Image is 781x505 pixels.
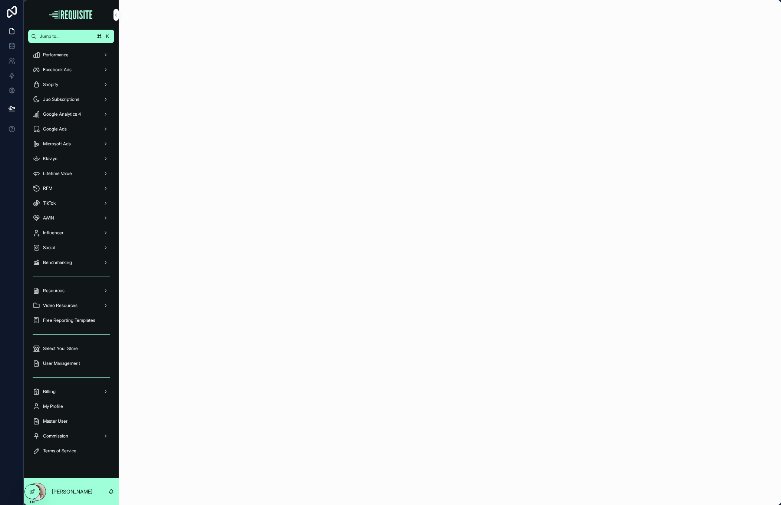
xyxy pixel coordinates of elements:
span: Microsoft Ads [43,141,71,147]
a: RFM [28,182,114,195]
a: Select Your Store [28,342,114,355]
a: AWIN [28,211,114,225]
a: Terms of Service [28,444,114,458]
a: Benchmarking [28,256,114,269]
span: Master User [43,418,67,424]
p: [PERSON_NAME] [52,488,92,495]
a: User Management [28,357,114,370]
span: Jump to... [40,33,93,39]
span: Google Ads [43,126,67,132]
a: Microsoft Ads [28,137,114,151]
a: Lifetime Value [28,167,114,180]
a: Billing [28,385,114,398]
a: Free Reporting Templates [28,314,114,327]
span: User Management [43,360,80,366]
span: Benchmarking [43,260,72,265]
span: K [105,33,111,39]
a: Facebook Ads [28,63,114,76]
a: Commission [28,429,114,443]
span: Billing [43,389,56,395]
span: RFM [43,185,52,191]
span: AWIN [43,215,54,221]
a: Google Ads [28,122,114,136]
span: Commission [43,433,68,439]
span: Klaviyo [43,156,57,162]
a: Video Resources [28,299,114,312]
span: Shopify [43,82,58,88]
span: Facebook Ads [43,67,72,73]
a: Klaviyo [28,152,114,165]
span: Video Resources [43,303,78,308]
img: App logo [48,9,94,21]
a: My Profile [28,400,114,413]
span: Juo Subscriptions [43,96,79,102]
span: Terms of Service [43,448,76,454]
span: Lifetime Value [43,171,72,176]
span: TikTok [43,200,56,206]
a: Performance [28,48,114,62]
div: scrollable content [24,43,119,467]
span: Social [43,245,55,251]
a: Social [28,241,114,254]
a: Juo Subscriptions [28,93,114,106]
a: Shopify [28,78,114,91]
span: Performance [43,52,69,58]
a: TikTok [28,197,114,210]
a: Influencer [28,226,114,240]
button: Jump to...K [28,30,114,43]
span: Influencer [43,230,63,236]
span: Google Analytics 4 [43,111,81,117]
a: Master User [28,415,114,428]
span: Resources [43,288,65,294]
span: Free Reporting Templates [43,317,95,323]
span: Select Your Store [43,346,78,351]
a: Resources [28,284,114,297]
a: Google Analytics 4 [28,108,114,121]
span: My Profile [43,403,63,409]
